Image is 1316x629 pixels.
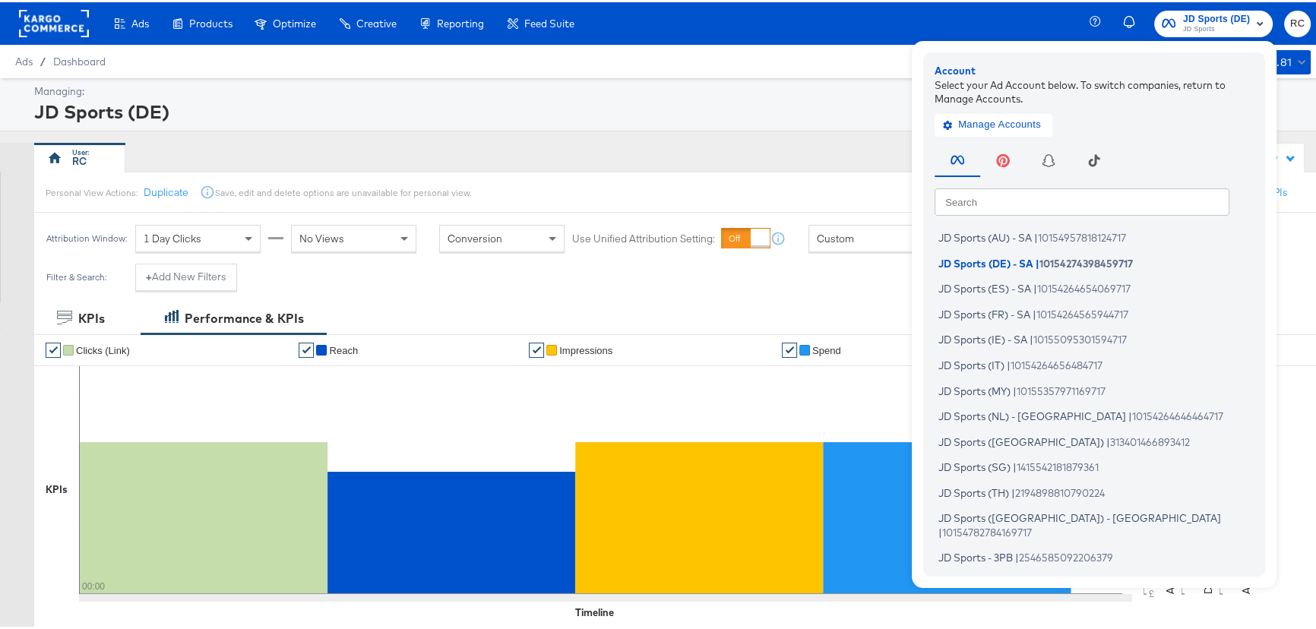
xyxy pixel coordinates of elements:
[33,53,53,65] span: /
[1034,229,1038,242] span: |
[1037,280,1131,292] span: 10154264654069717
[782,340,797,356] a: ✔
[1106,433,1110,445] span: |
[135,261,237,289] button: +Add New Filters
[817,229,854,243] span: Custom
[1033,305,1036,318] span: |
[144,183,188,198] button: Duplicate
[529,340,544,356] a: ✔
[46,270,107,280] div: Filter & Search:
[1030,331,1033,343] span: |
[144,229,201,243] span: 1 Day Clicks
[46,231,128,242] div: Attribution Window:
[572,229,715,244] label: Use Unified Attribution Setting:
[34,82,1307,96] div: Managing:
[1132,408,1223,420] span: 10154264646464717
[78,308,105,325] div: KPIs
[935,62,1254,76] div: Account
[437,15,484,27] span: Reporting
[1183,9,1250,25] span: JD Sports (DE)
[46,480,68,495] div: KPIs
[946,114,1041,131] span: Manage Accounts
[1015,549,1019,561] span: |
[524,15,574,27] span: Feed Suite
[938,549,1013,561] span: JD Sports - 3PB
[329,343,358,354] span: Reach
[1036,305,1128,318] span: 10154264565944717
[1038,229,1126,242] span: 10154957818124717
[1284,8,1311,35] button: RC
[76,343,130,354] span: Clicks (Link)
[942,523,1032,536] span: 10154782784169717
[812,343,841,354] span: Spend
[1019,549,1113,561] span: 2546585092206379
[72,152,87,166] div: RC
[1036,254,1039,267] span: |
[46,340,61,356] a: ✔
[185,308,304,325] div: Performance & KPIs
[938,459,1011,471] span: JD Sports (SG)
[938,433,1104,445] span: JD Sports ([GEOGRAPHIC_DATA])
[1013,382,1017,394] span: |
[1011,356,1102,368] span: 10154264656484717
[15,53,33,65] span: Ads
[938,280,1031,292] span: JD Sports (ES) - SA
[131,15,149,27] span: Ads
[938,356,1004,368] span: JD Sports (IT)
[34,96,1307,122] div: JD Sports (DE)
[1017,382,1106,394] span: 10155357971169717
[935,75,1254,103] div: Select your Ad Account below. To switch companies, return to Manage Accounts.
[1011,484,1015,496] span: |
[146,267,152,282] strong: +
[938,382,1011,394] span: JD Sports (MY)
[1201,553,1215,592] text: Delivery
[938,305,1030,318] span: JD Sports (FR) - SA
[1290,13,1305,30] span: RC
[1013,459,1017,471] span: |
[356,15,397,27] span: Creative
[46,185,138,197] div: Personal View Actions:
[1128,408,1132,420] span: |
[299,229,344,243] span: No Views
[1033,331,1127,343] span: 10155095301594717
[1017,459,1099,471] span: 1415542181879361
[1183,21,1250,33] span: JD Sports
[189,15,233,27] span: Products
[938,254,1033,267] span: JD Sports (DE) - SA
[1007,356,1011,368] span: |
[273,15,316,27] span: Optimize
[53,53,106,65] a: Dashboard
[559,343,612,354] span: Impressions
[1039,254,1133,267] span: 10154274398459717
[938,510,1221,522] span: JD Sports ([GEOGRAPHIC_DATA]) - [GEOGRAPHIC_DATA]
[1033,280,1037,292] span: |
[938,408,1126,420] span: JD Sports (NL) - [GEOGRAPHIC_DATA]
[938,331,1027,343] span: JD Sports (IE) - SA
[1015,484,1105,496] span: 2194898810790224
[299,340,314,356] a: ✔
[1154,8,1273,35] button: JD Sports (DE)JD Sports
[215,185,471,197] div: Save, edit and delete options are unavailable for personal view.
[938,484,1009,496] span: JD Sports (TH)
[938,523,942,536] span: |
[938,229,1032,242] span: JD Sports (AU) - SA
[1110,433,1190,445] span: 313401466893412
[935,111,1052,134] button: Manage Accounts
[1239,556,1253,592] text: Actions
[448,229,502,243] span: Conversion
[1163,525,1177,592] text: Amount (GBP)
[575,603,614,618] div: Timeline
